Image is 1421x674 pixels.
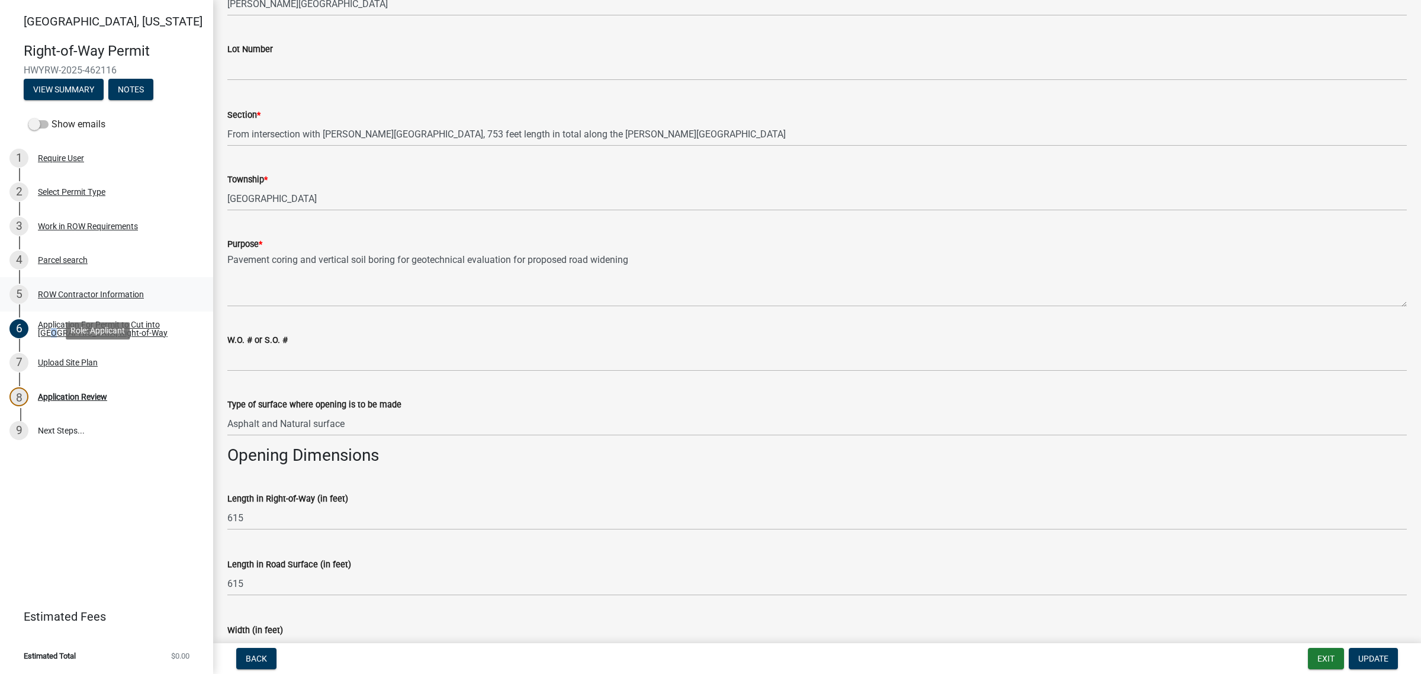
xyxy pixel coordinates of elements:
[66,322,130,339] div: Role: Applicant
[24,14,202,28] span: [GEOGRAPHIC_DATA], [US_STATE]
[227,46,273,54] label: Lot Number
[9,421,28,440] div: 9
[9,353,28,372] div: 7
[171,652,189,660] span: $0.00
[227,495,348,503] label: Length in Right-of-Way (in feet)
[38,154,84,162] div: Require User
[28,117,105,131] label: Show emails
[9,217,28,236] div: 3
[227,336,288,345] label: W.O. # or S.O. #
[227,627,283,635] label: Width (in feet)
[38,290,144,299] div: ROW Contractor Information
[236,648,277,669] button: Back
[108,85,153,95] wm-modal-confirm: Notes
[227,240,262,249] label: Purpose
[227,401,401,409] label: Type of surface where opening is to be made
[108,79,153,100] button: Notes
[227,445,1407,466] h3: Opening Dimensions
[24,79,104,100] button: View Summary
[246,654,267,663] span: Back
[24,652,76,660] span: Estimated Total
[227,561,351,569] label: Length in Road Surface (in feet)
[38,358,98,367] div: Upload Site Plan
[9,285,28,304] div: 5
[24,43,204,60] h4: Right-of-Way Permit
[9,251,28,269] div: 4
[24,85,104,95] wm-modal-confirm: Summary
[24,65,189,76] span: HWYRW-2025-462116
[227,111,261,120] label: Section
[227,176,268,184] label: Township
[9,319,28,338] div: 6
[1308,648,1344,669] button: Exit
[38,256,88,264] div: Parcel search
[38,222,138,230] div: Work in ROW Requirements
[9,387,28,406] div: 8
[1358,654,1388,663] span: Update
[38,393,107,401] div: Application Review
[9,149,28,168] div: 1
[38,320,194,337] div: Application For Permit to Cut into [GEOGRAPHIC_DATA] Right-of-Way
[1349,648,1398,669] button: Update
[9,182,28,201] div: 2
[38,188,105,196] div: Select Permit Type
[9,605,194,628] a: Estimated Fees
